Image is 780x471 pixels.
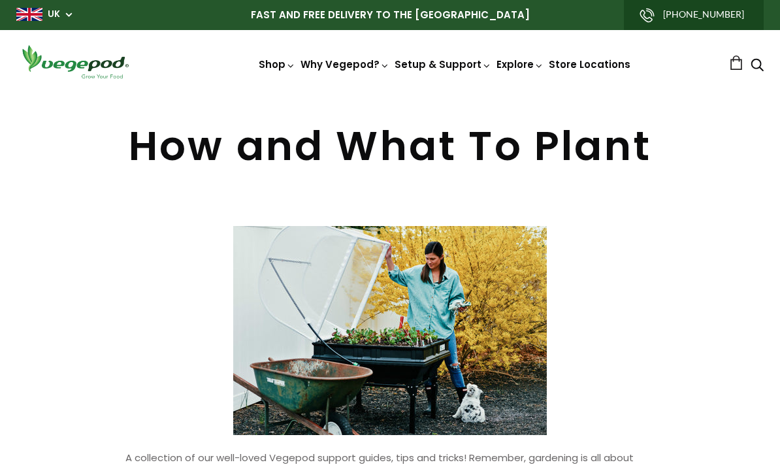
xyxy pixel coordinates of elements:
[16,126,764,167] h1: How and What To Plant
[16,8,42,21] img: gb_large.png
[751,59,764,73] a: Search
[16,43,134,80] img: Vegepod
[48,8,60,21] a: UK
[496,57,544,71] a: Explore
[549,57,630,71] a: Store Locations
[301,57,389,71] a: Why Vegepod?
[259,57,295,71] a: Shop
[395,57,491,71] a: Setup & Support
